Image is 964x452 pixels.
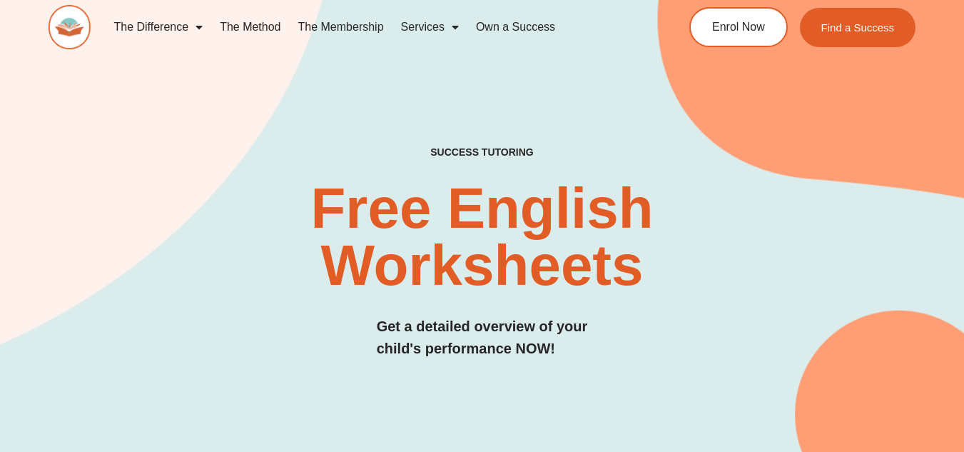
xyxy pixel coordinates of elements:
span: Enrol Now [712,21,765,33]
a: Services [392,11,467,44]
a: Own a Success [467,11,564,44]
a: Find a Success [800,8,916,47]
span: Find a Success [821,22,895,33]
a: The Difference [105,11,211,44]
a: Enrol Now [689,7,788,47]
a: The Membership [290,11,392,44]
h4: SUCCESS TUTORING​ [354,146,611,159]
a: The Method [211,11,289,44]
nav: Menu [105,11,639,44]
h3: Get a detailed overview of your child's performance NOW! [377,316,588,360]
h2: Free English Worksheets​ [196,180,768,294]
